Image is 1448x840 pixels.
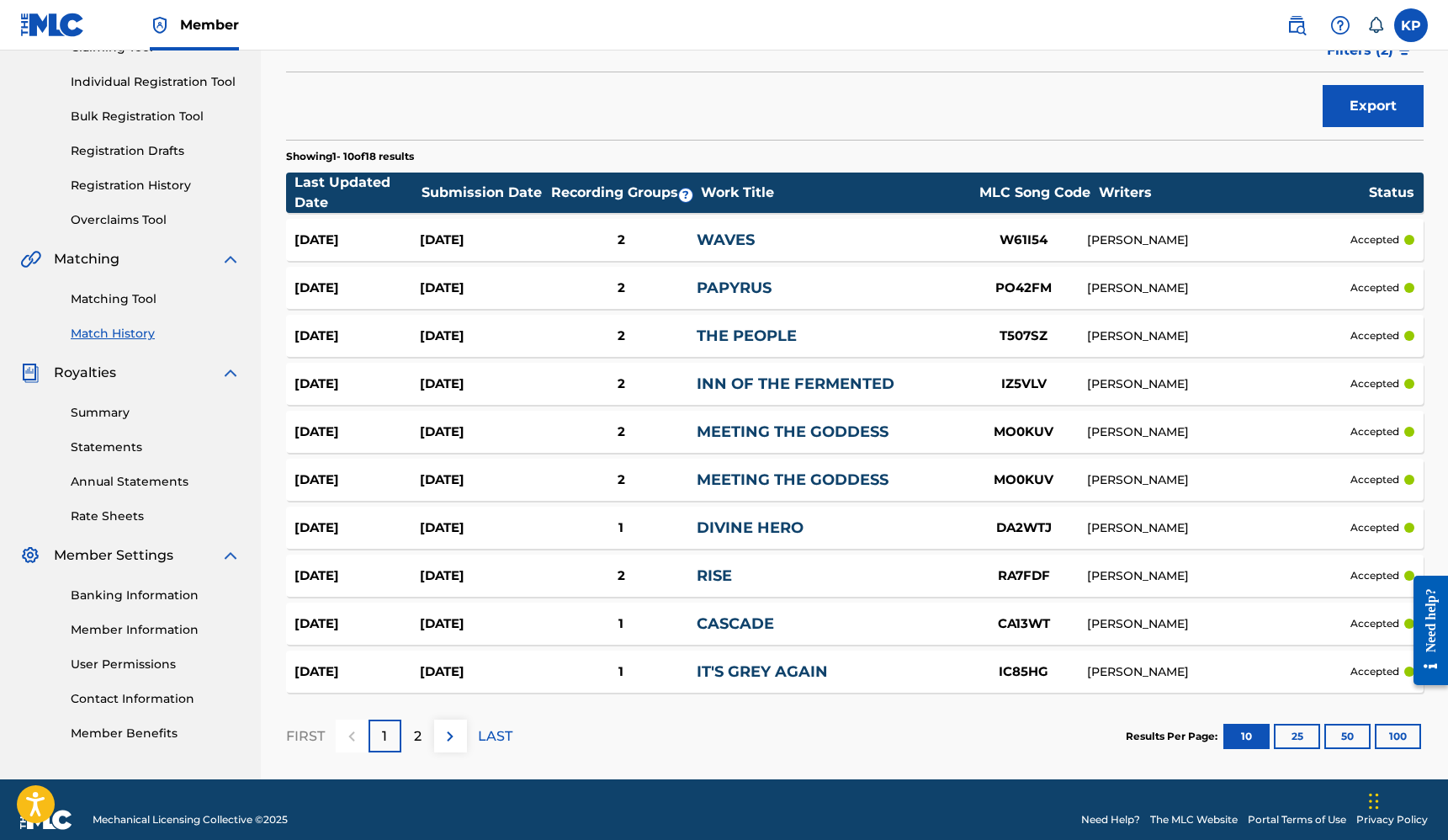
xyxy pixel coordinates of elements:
[961,375,1087,394] div: IZ5VLV
[961,566,1087,586] div: RA7FDF
[286,149,414,164] p: Showing 1 - 10 of 18 results
[1087,615,1351,633] div: [PERSON_NAME]
[961,518,1087,538] div: DA2WTJ
[286,726,325,747] p: FIRST
[961,423,1087,442] div: MO0KUV
[71,473,241,491] a: Annual Statements
[545,566,696,586] div: 2
[71,325,241,343] a: Match History
[71,73,241,91] a: Individual Registration Tool
[1369,776,1379,827] div: Drag
[1350,424,1399,439] p: accepted
[1350,328,1399,343] p: accepted
[1398,45,1412,56] img: filter
[20,810,72,830] img: logo
[545,423,696,442] div: 2
[1087,375,1351,393] div: [PERSON_NAME]
[1087,471,1351,489] div: [PERSON_NAME]
[549,183,700,203] div: Recording Groups
[1087,567,1351,585] div: [PERSON_NAME]
[1375,724,1421,749] button: 100
[1350,280,1399,295] p: accepted
[1323,85,1424,127] button: Export
[220,363,241,383] img: expand
[71,211,241,229] a: Overclaims Tool
[701,183,970,203] div: Work Title
[961,231,1087,250] div: W61I54
[972,183,1098,203] div: MLC Song Code
[1350,664,1399,679] p: accepted
[1350,616,1399,631] p: accepted
[71,404,241,422] a: Summary
[961,614,1087,634] div: CA13WT
[20,363,40,383] img: Royalties
[1364,759,1448,840] iframe: Chat Widget
[1223,724,1270,749] button: 10
[545,662,696,682] div: 1
[440,726,460,747] img: right
[545,471,696,490] div: 2
[697,662,828,681] a: IT'S GREY AGAIN
[180,15,239,35] span: Member
[1350,568,1399,583] p: accepted
[697,423,888,441] a: MEETING THE GODDESS
[71,108,241,125] a: Bulk Registration Tool
[294,614,420,634] div: [DATE]
[294,279,420,298] div: [DATE]
[71,587,241,604] a: Banking Information
[71,439,241,456] a: Statements
[1350,376,1399,391] p: accepted
[545,231,696,250] div: 2
[20,545,40,566] img: Member Settings
[71,690,241,708] a: Contact Information
[71,656,241,673] a: User Permissions
[1099,183,1368,203] div: Writers
[1327,40,1393,61] span: Filters ( 2 )
[1323,8,1357,42] div: Help
[420,327,545,346] div: [DATE]
[697,518,804,537] a: DIVINE HERO
[1367,17,1384,34] div: Notifications
[54,545,173,566] span: Member Settings
[420,566,545,586] div: [DATE]
[545,614,696,634] div: 1
[71,142,241,160] a: Registration Drafts
[294,471,420,490] div: [DATE]
[961,471,1087,490] div: MO0KUV
[71,177,241,194] a: Registration History
[420,231,545,250] div: [DATE]
[420,471,545,490] div: [DATE]
[1394,8,1428,42] div: User Menu
[697,231,755,249] a: WAVES
[1126,729,1222,744] p: Results Per Page:
[54,249,119,269] span: Matching
[420,279,545,298] div: [DATE]
[420,662,545,682] div: [DATE]
[420,375,545,394] div: [DATE]
[71,508,241,525] a: Rate Sheets
[1401,563,1448,699] iframe: Resource Center
[961,327,1087,346] div: T507SZ
[382,726,387,747] p: 1
[294,566,420,586] div: [DATE]
[1356,812,1428,827] a: Privacy Policy
[697,327,797,345] a: THE PEOPLE
[545,279,696,298] div: 2
[294,423,420,442] div: [DATE]
[1330,15,1350,35] img: help
[1150,812,1238,827] a: The MLC Website
[697,375,894,393] a: INN OF THE FERMENTED
[1350,232,1399,247] p: accepted
[294,231,420,250] div: [DATE]
[294,518,420,538] div: [DATE]
[150,15,170,35] img: Top Rightsholder
[294,662,420,682] div: [DATE]
[1350,472,1399,487] p: accepted
[414,726,422,747] p: 2
[961,279,1087,298] div: PO42FM
[1087,231,1351,249] div: [PERSON_NAME]
[1087,519,1351,537] div: [PERSON_NAME]
[697,279,772,297] a: PAPYRUS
